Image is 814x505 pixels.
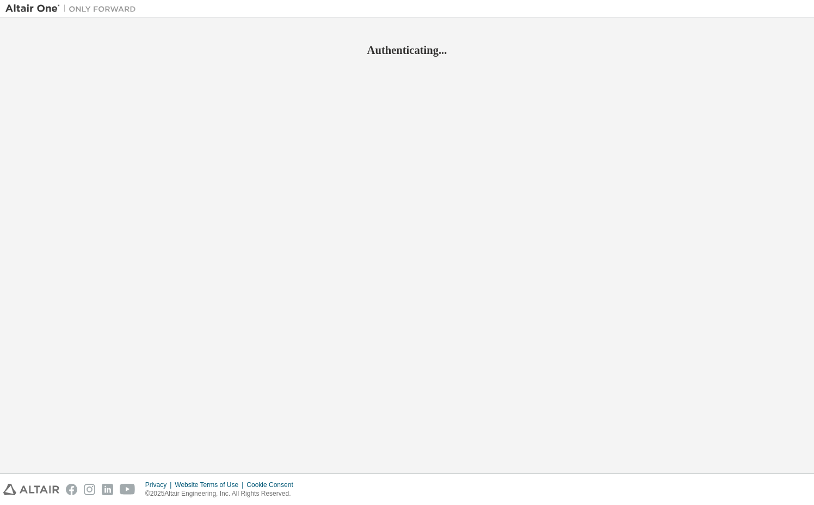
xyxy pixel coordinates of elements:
img: facebook.svg [66,484,77,495]
img: altair_logo.svg [3,484,59,495]
div: Privacy [145,480,175,489]
img: Altair One [5,3,141,14]
img: youtube.svg [120,484,135,495]
div: Cookie Consent [246,480,299,489]
img: linkedin.svg [102,484,113,495]
p: © 2025 Altair Engineering, Inc. All Rights Reserved. [145,489,300,498]
h2: Authenticating... [5,43,809,57]
div: Website Terms of Use [175,480,246,489]
img: instagram.svg [84,484,95,495]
